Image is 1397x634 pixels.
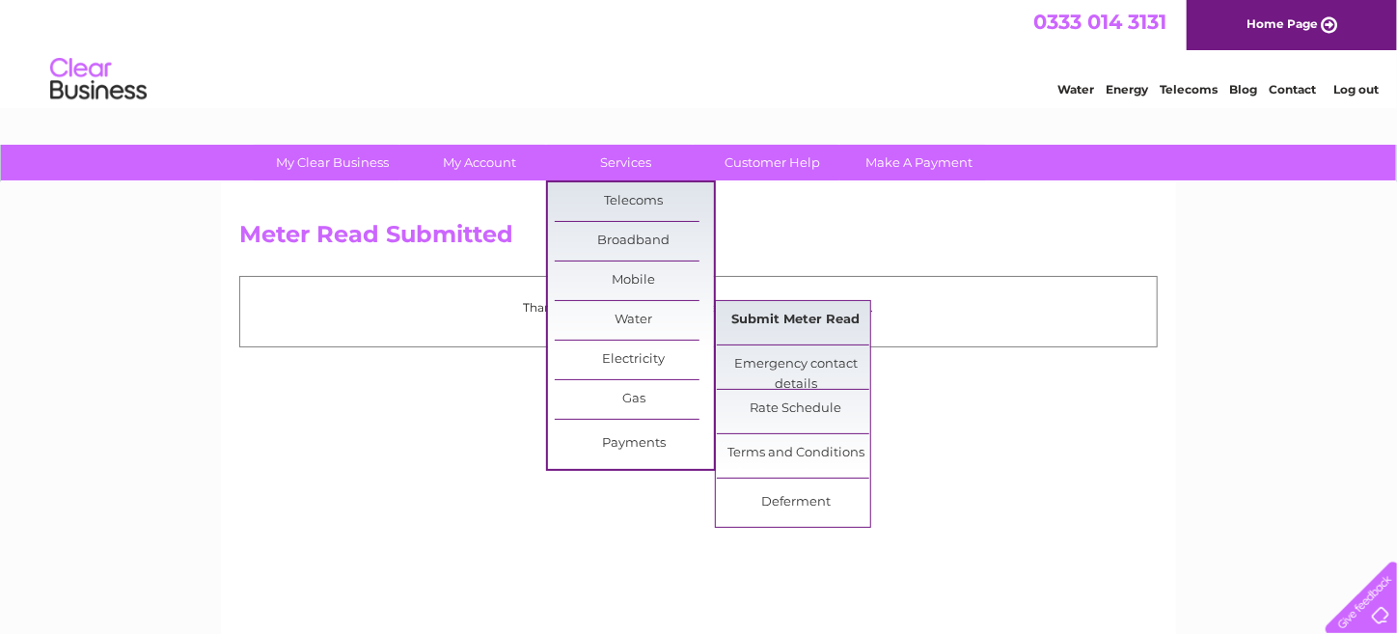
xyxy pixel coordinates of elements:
a: Water [1057,82,1094,96]
a: Customer Help [694,145,853,180]
a: Energy [1106,82,1148,96]
a: Telecoms [555,182,714,221]
a: Emergency contact details [717,345,876,384]
a: Make A Payment [840,145,1000,180]
a: My Account [400,145,560,180]
a: Broadband [555,222,714,261]
h2: Meter Read Submitted [239,221,1158,258]
a: Telecoms [1160,82,1218,96]
a: Contact [1269,82,1316,96]
a: Submit Meter Read [717,301,876,340]
div: Clear Business is a trading name of Verastar Limited (registered in [GEOGRAPHIC_DATA] No. 3667643... [244,11,1156,94]
a: Mobile [555,262,714,300]
img: logo.png [49,50,148,109]
a: Water [555,301,714,340]
a: Blog [1229,82,1257,96]
a: Services [547,145,706,180]
a: My Clear Business [254,145,413,180]
p: Thank you for your time, your meter read has been received. [250,298,1147,317]
a: Terms and Conditions [717,434,876,473]
a: Payments [555,425,714,463]
a: Rate Schedule [717,390,876,428]
a: Gas [555,380,714,419]
a: Deferment [717,483,876,522]
a: Log out [1333,82,1379,96]
a: Electricity [555,341,714,379]
a: 0333 014 3131 [1033,10,1166,34]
